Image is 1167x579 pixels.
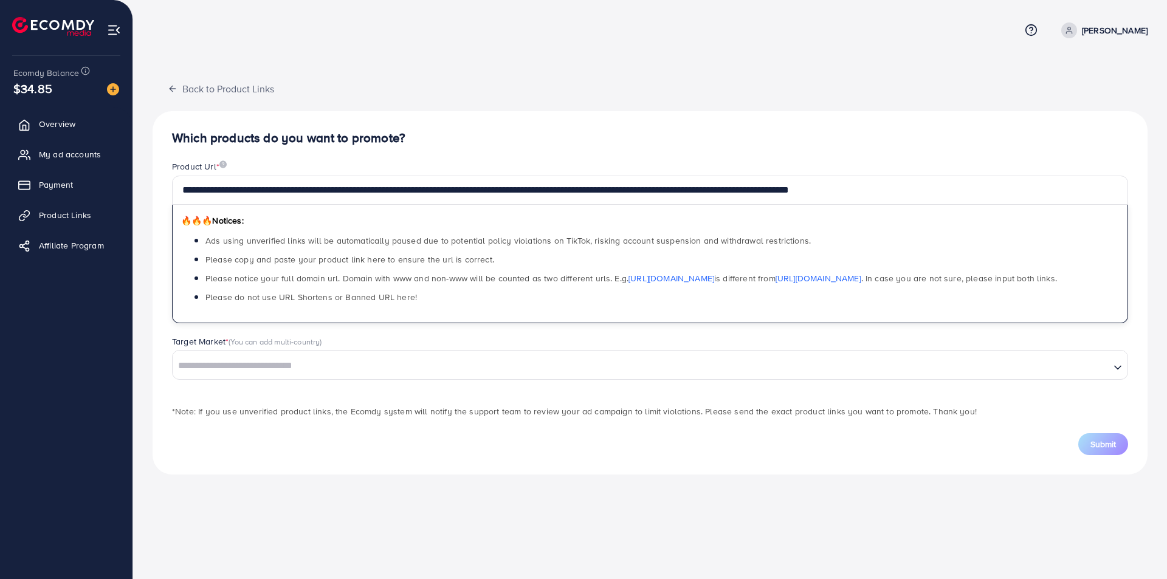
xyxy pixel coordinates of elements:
[172,404,1128,419] p: *Note: If you use unverified product links, the Ecomdy system will notify the support team to rev...
[205,272,1057,284] span: Please notice your full domain url. Domain with www and non-www will be counted as two different ...
[628,272,714,284] a: [URL][DOMAIN_NAME]
[1090,438,1116,450] span: Submit
[39,118,75,130] span: Overview
[776,272,861,284] a: [URL][DOMAIN_NAME]
[1082,23,1148,38] p: [PERSON_NAME]
[9,173,123,197] a: Payment
[181,214,244,227] span: Notices:
[9,142,123,166] a: My ad accounts
[229,336,322,347] span: (You can add multi-country)
[12,17,94,36] img: logo
[205,235,811,247] span: Ads using unverified links will be automatically paused due to potential policy violations on Tik...
[172,160,227,173] label: Product Url
[9,233,123,258] a: Affiliate Program
[205,291,417,303] span: Please do not use URL Shortens or Banned URL here!
[39,209,91,221] span: Product Links
[174,357,1109,375] input: Search for option
[107,23,121,37] img: menu
[1056,22,1148,38] a: [PERSON_NAME]
[1115,524,1158,570] iframe: Chat
[172,131,1128,146] h4: Which products do you want to promote?
[153,75,289,101] button: Back to Product Links
[107,83,119,95] img: image
[13,67,79,79] span: Ecomdy Balance
[39,148,101,160] span: My ad accounts
[1078,433,1128,455] button: Submit
[39,239,104,252] span: Affiliate Program
[16,67,50,110] span: $34.85
[39,179,73,191] span: Payment
[9,112,123,136] a: Overview
[205,253,494,266] span: Please copy and paste your product link here to ensure the url is correct.
[219,160,227,168] img: image
[9,203,123,227] a: Product Links
[172,335,322,348] label: Target Market
[181,214,212,227] span: 🔥🔥🔥
[172,350,1128,379] div: Search for option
